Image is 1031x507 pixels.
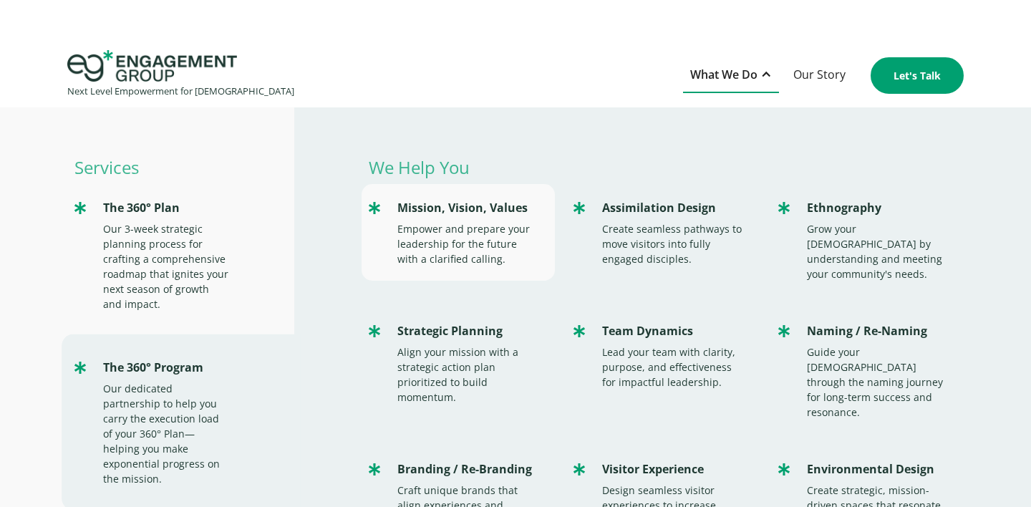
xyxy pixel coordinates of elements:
[602,344,745,390] div: Lead your team with clarity, purpose, and effectiveness for impactful leadership.
[397,198,541,218] div: Mission, Vision, Values
[871,57,964,94] a: Let's Talk
[67,82,294,101] div: Next Level Empowerment for [DEMOGRAPHIC_DATA]
[566,307,760,404] a: Team DynamicsLead your team with clarity, purpose, and effectiveness for impactful leadership.
[103,221,229,312] div: Our 3-week strategic planning process for crafting a comprehensive roadmap that ignites your next...
[67,50,237,82] img: Engagement Group Logo Icon
[602,322,745,341] div: Team Dynamics
[807,322,950,341] div: Naming / Re-Naming
[397,344,541,405] div: Align your mission with a strategic action plan prioritized to build momentum.
[807,344,950,420] div: Guide your [DEMOGRAPHIC_DATA] through the naming journey for long-term success and resonance.
[602,198,745,218] div: Assimilation Design
[67,344,295,501] a: The 360° ProgramOur dedicated partnership to help you carry the execution load of your 360° Plan—...
[690,65,757,84] div: What We Do
[362,307,555,419] a: Strategic PlanningAlign your mission with a strategic action plan prioritized to build momentum.
[397,322,541,341] div: Strategic Planning
[807,198,950,218] div: Ethnography
[771,184,964,296] a: EthnographyGrow your [DEMOGRAPHIC_DATA] by understanding and meeting your community's needs.
[771,307,964,434] a: Naming / Re-NamingGuide your [DEMOGRAPHIC_DATA] through the naming journey for long-term success ...
[807,221,950,281] div: Grow your [DEMOGRAPHIC_DATA] by understanding and meeting your community's needs.
[314,117,396,132] span: Phone number
[362,184,555,281] a: Mission, Vision, ValuesEmpower and prepare your leadership for the future with a clarified calling.
[103,381,229,486] div: Our dedicated partnership to help you carry the execution load of your 360° Plan—helping you make...
[807,460,950,479] div: Environmental Design
[566,184,760,281] a: Assimilation DesignCreate seamless pathways to move visitors into fully engaged disciples.
[67,50,294,101] a: home
[683,58,779,93] div: What We Do
[103,198,229,218] div: The 360° Plan
[103,358,229,377] div: The 360° Program
[602,460,745,479] div: Visitor Experience
[362,158,964,177] p: We Help You
[67,158,295,177] p: Services
[602,221,745,266] div: Create seamless pathways to move visitors into fully engaged disciples.
[786,58,853,93] a: Our Story
[397,460,541,479] div: Branding / Re-Branding
[314,58,385,74] span: Organization
[67,184,295,326] a: The 360° PlanOur 3-week strategic planning process for crafting a comprehensive roadmap that igni...
[397,221,541,266] div: Empower and prepare your leadership for the future with a clarified calling.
